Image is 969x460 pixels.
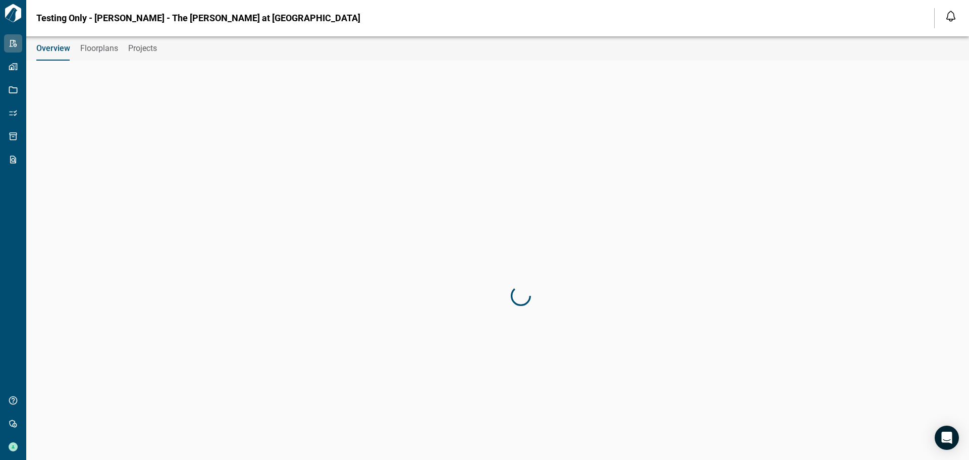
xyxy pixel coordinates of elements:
span: Overview [36,43,70,54]
span: Floorplans [80,43,118,54]
div: base tabs [26,36,969,61]
span: Projects [128,43,157,54]
span: Testing Only - [PERSON_NAME] - The [PERSON_NAME] at [GEOGRAPHIC_DATA] [36,13,360,23]
div: Open Intercom Messenger [935,426,959,450]
button: Open notification feed [943,8,959,24]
